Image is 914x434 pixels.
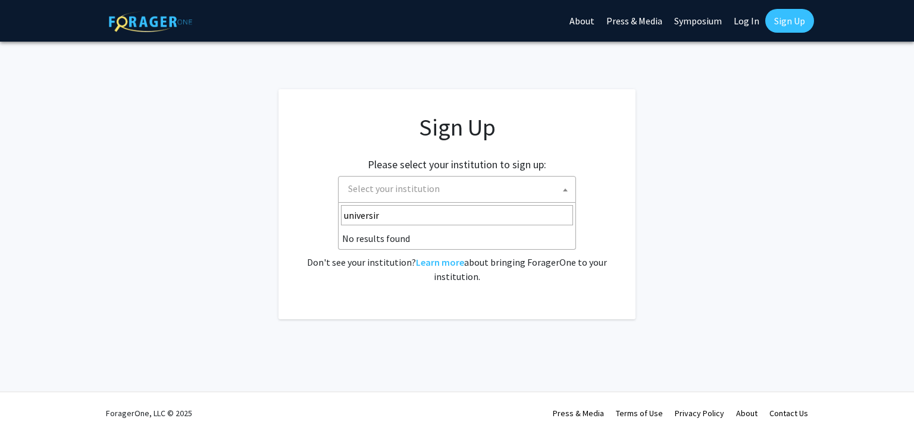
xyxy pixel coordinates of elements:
span: Select your institution [348,183,440,194]
span: Select your institution [338,176,576,203]
a: Terms of Use [616,408,663,419]
div: ForagerOne, LLC © 2025 [106,392,192,434]
a: Learn more about bringing ForagerOne to your institution [416,256,464,268]
img: ForagerOne Logo [109,11,192,32]
a: Press & Media [553,408,604,419]
a: Sign Up [765,9,814,33]
a: Contact Us [769,408,808,419]
a: About [736,408,758,419]
span: Select your institution [343,177,575,201]
h1: Sign Up [302,113,612,141]
h2: Please select your institution to sign up: [368,158,546,171]
input: Search [341,205,573,225]
div: Already have an account? . Don't see your institution? about bringing ForagerOne to your institut... [302,227,612,284]
li: No results found [339,228,575,249]
a: Privacy Policy [675,408,724,419]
